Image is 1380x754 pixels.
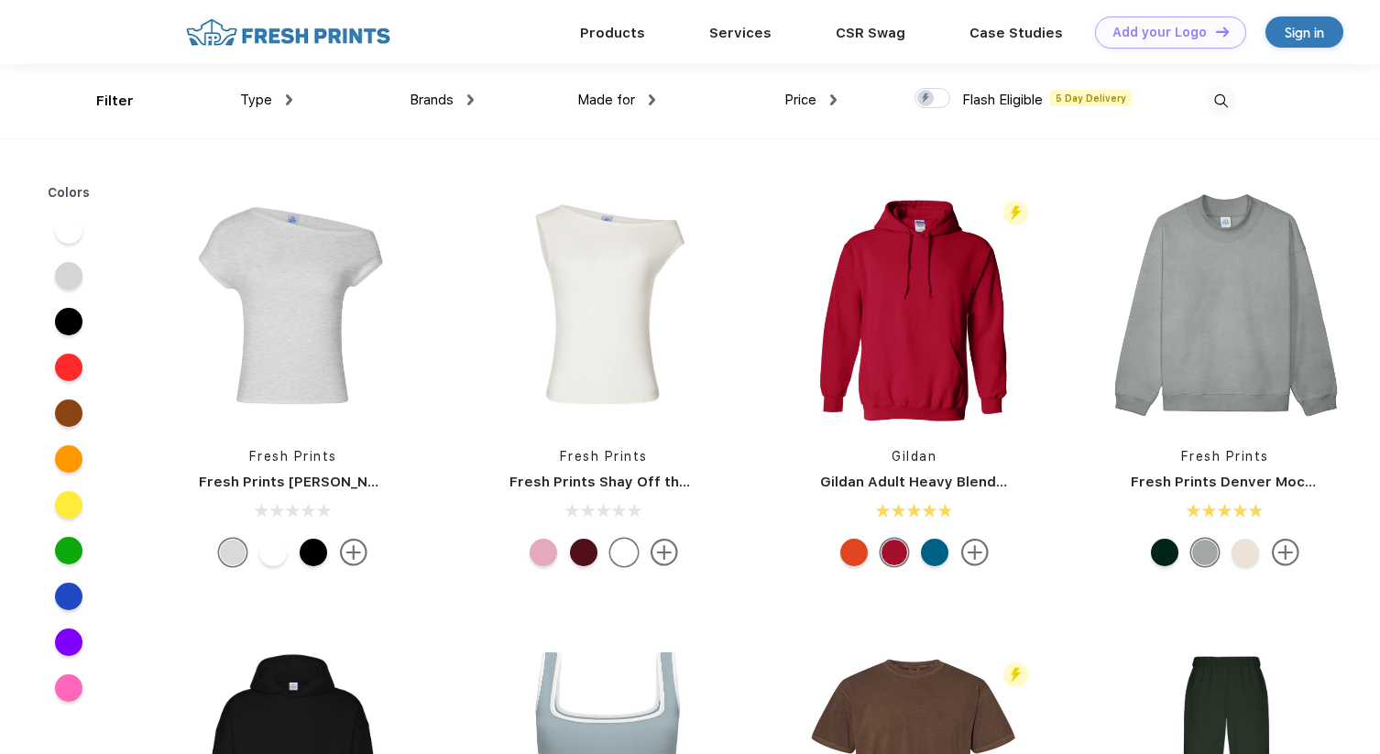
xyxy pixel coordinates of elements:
[1265,16,1343,48] a: Sign in
[509,474,792,490] a: Fresh Prints Shay Off the Shoulder Tank
[709,25,772,41] a: Services
[651,539,678,566] img: more.svg
[240,92,272,108] span: Type
[219,539,246,566] div: Ash Grey
[1151,539,1178,566] div: Forest Green
[836,25,905,41] a: CSR Swag
[892,449,936,464] a: Gildan
[784,92,816,108] span: Price
[840,539,868,566] div: Orange
[259,539,287,566] div: White
[793,185,1036,429] img: func=resize&h=266
[340,539,367,566] img: more.svg
[1003,201,1028,225] img: flash_active_toggle.svg
[1191,539,1219,566] div: Heathered Grey
[560,449,648,464] a: Fresh Prints
[467,94,474,105] img: dropdown.png
[482,185,726,429] img: func=resize&h=266
[961,539,989,566] img: more.svg
[962,92,1043,108] span: Flash Eligible
[577,92,635,108] span: Made for
[820,474,1221,490] a: Gildan Adult Heavy Blend 8 Oz. 50/50 Hooded Sweatshirt
[570,539,597,566] div: Burgundy
[249,449,337,464] a: Fresh Prints
[171,185,415,429] img: func=resize&h=266
[300,539,327,566] div: Black
[1272,539,1299,566] img: more.svg
[286,94,292,105] img: dropdown.png
[34,183,104,202] div: Colors
[1112,25,1207,40] div: Add your Logo
[830,94,837,105] img: dropdown.png
[1050,90,1132,106] span: 5 Day Delivery
[580,25,645,41] a: Products
[1206,86,1236,116] img: desktop_search.svg
[410,92,454,108] span: Brands
[1181,449,1269,464] a: Fresh Prints
[199,474,555,490] a: Fresh Prints [PERSON_NAME] Off the Shoulder Top
[1285,22,1324,43] div: Sign in
[181,16,396,49] img: fo%20logo%202.webp
[530,539,557,566] div: Light Pink
[1232,539,1259,566] div: Buttermilk
[921,539,948,566] div: Antique Sapphire
[96,91,134,112] div: Filter
[1003,662,1028,687] img: flash_active_toggle.svg
[881,539,908,566] div: Cherry Red
[649,94,655,105] img: dropdown.png
[610,539,638,566] div: White
[1103,185,1347,429] img: func=resize&h=266
[1216,27,1229,37] img: DT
